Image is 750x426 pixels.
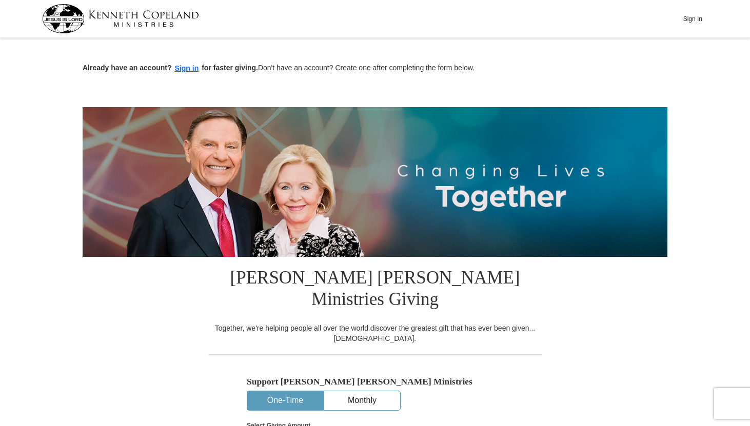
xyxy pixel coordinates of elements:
[42,4,199,33] img: kcm-header-logo.svg
[247,391,323,410] button: One-Time
[208,257,542,323] h1: [PERSON_NAME] [PERSON_NAME] Ministries Giving
[83,64,258,72] strong: Already have an account? for faster giving.
[677,11,708,27] button: Sign In
[247,376,503,387] h5: Support [PERSON_NAME] [PERSON_NAME] Ministries
[208,323,542,343] div: Together, we're helping people all over the world discover the greatest gift that has ever been g...
[172,63,202,74] button: Sign in
[83,63,667,74] p: Don't have an account? Create one after completing the form below.
[324,391,400,410] button: Monthly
